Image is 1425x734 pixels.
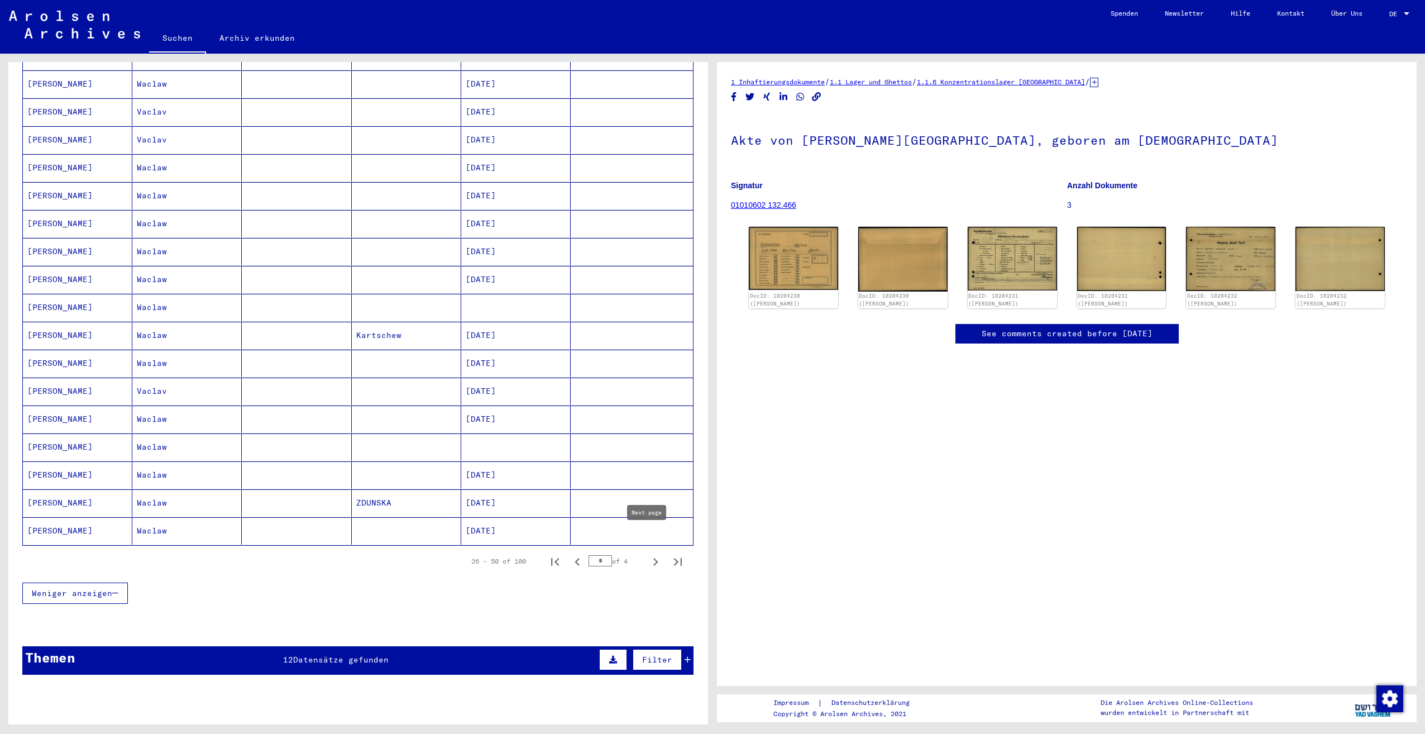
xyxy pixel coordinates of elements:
[23,126,132,154] mat-cell: [PERSON_NAME]
[589,556,644,566] div: of 4
[23,266,132,293] mat-cell: [PERSON_NAME]
[728,90,740,104] button: Share on Facebook
[667,550,689,573] button: Last page
[1101,698,1253,708] p: Die Arolsen Archives Online-Collections
[1297,293,1347,307] a: DocID: 10204232 ([PERSON_NAME])
[22,583,128,604] button: Weniger anzeigen
[461,461,571,489] mat-cell: [DATE]
[132,517,242,545] mat-cell: Waclaw
[132,182,242,209] mat-cell: Waclaw
[461,182,571,209] mat-cell: [DATE]
[461,406,571,433] mat-cell: [DATE]
[461,210,571,237] mat-cell: [DATE]
[23,322,132,349] mat-cell: [PERSON_NAME]
[461,126,571,154] mat-cell: [DATE]
[795,90,806,104] button: Share on WhatsApp
[773,697,923,709] div: |
[461,350,571,377] mat-cell: [DATE]
[1187,293,1237,307] a: DocID: 10204232 ([PERSON_NAME])
[9,11,140,39] img: Arolsen_neg.svg
[471,556,526,566] div: 26 – 50 of 100
[1389,10,1402,18] span: DE
[132,98,242,126] mat-cell: Vaclav
[744,90,756,104] button: Share on Twitter
[811,90,823,104] button: Copy link
[1295,227,1385,291] img: 002.jpg
[23,378,132,405] mat-cell: [PERSON_NAME]
[731,201,796,209] a: 01010602 132.466
[1085,77,1090,87] span: /
[644,550,667,573] button: Next page
[23,350,132,377] mat-cell: [PERSON_NAME]
[352,489,461,517] mat-cell: ZDUNSKA
[132,489,242,517] mat-cell: Waclaw
[23,70,132,98] mat-cell: [PERSON_NAME]
[566,550,589,573] button: Previous page
[773,697,817,709] a: Impressum
[23,98,132,126] mat-cell: [PERSON_NAME]
[461,238,571,265] mat-cell: [DATE]
[1067,181,1137,190] b: Anzahl Dokumente
[761,90,773,104] button: Share on Xing
[731,181,763,190] b: Signatur
[132,154,242,182] mat-cell: Waclaw
[23,517,132,545] mat-cell: [PERSON_NAME]
[132,70,242,98] mat-cell: Waclaw
[132,210,242,237] mat-cell: Waclaw
[461,489,571,517] mat-cell: [DATE]
[132,322,242,349] mat-cell: Waclaw
[1078,293,1128,307] a: DocID: 10204231 ([PERSON_NAME])
[544,550,566,573] button: First page
[23,461,132,489] mat-cell: [PERSON_NAME]
[859,293,909,307] a: DocID: 10204230 ([PERSON_NAME])
[1077,227,1166,291] img: 002.jpg
[206,25,308,51] a: Archiv erkunden
[917,78,1085,86] a: 1.1.6 Konzentrationslager [GEOGRAPHIC_DATA]
[633,649,682,670] button: Filter
[461,378,571,405] mat-cell: [DATE]
[132,406,242,433] mat-cell: Waclaw
[283,655,293,665] span: 12
[1067,199,1403,211] p: 3
[23,294,132,321] mat-cell: [PERSON_NAME]
[461,266,571,293] mat-cell: [DATE]
[132,378,242,405] mat-cell: Vaclav
[731,115,1403,164] h1: Akte von [PERSON_NAME][GEOGRAPHIC_DATA], geboren am [DEMOGRAPHIC_DATA]
[1376,685,1403,712] div: Zustimmung ändern
[132,433,242,461] mat-cell: Waclaw
[830,78,912,86] a: 1.1 Lager und Ghettos
[132,238,242,265] mat-cell: Waclaw
[731,78,825,86] a: 1 Inhaftierungsdokumente
[461,517,571,545] mat-cell: [DATE]
[750,293,800,307] a: DocID: 10204230 ([PERSON_NAME])
[23,154,132,182] mat-cell: [PERSON_NAME]
[23,210,132,237] mat-cell: [PERSON_NAME]
[23,406,132,433] mat-cell: [PERSON_NAME]
[293,655,389,665] span: Datensätze gefunden
[1101,708,1253,718] p: wurden entwickelt in Partnerschaft mit
[461,98,571,126] mat-cell: [DATE]
[23,182,132,209] mat-cell: [PERSON_NAME]
[23,489,132,517] mat-cell: [PERSON_NAME]
[32,588,112,598] span: Weniger anzeigen
[132,266,242,293] mat-cell: Waclaw
[132,461,242,489] mat-cell: Waclaw
[352,322,461,349] mat-cell: Kartschew
[132,294,242,321] mat-cell: Waclaw
[1376,685,1403,712] img: Zustimmung ändern
[132,350,242,377] mat-cell: Waslaw
[825,77,830,87] span: /
[778,90,790,104] button: Share on LinkedIn
[912,77,917,87] span: /
[23,238,132,265] mat-cell: [PERSON_NAME]
[968,227,1057,290] img: 001.jpg
[149,25,206,54] a: Suchen
[25,647,75,668] div: Themen
[461,70,571,98] mat-cell: [DATE]
[23,433,132,461] mat-cell: [PERSON_NAME]
[773,709,923,719] p: Copyright © Arolsen Archives, 2021
[1186,227,1275,290] img: 001.jpg
[968,293,1018,307] a: DocID: 10204231 ([PERSON_NAME])
[132,126,242,154] mat-cell: Vaclav
[461,154,571,182] mat-cell: [DATE]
